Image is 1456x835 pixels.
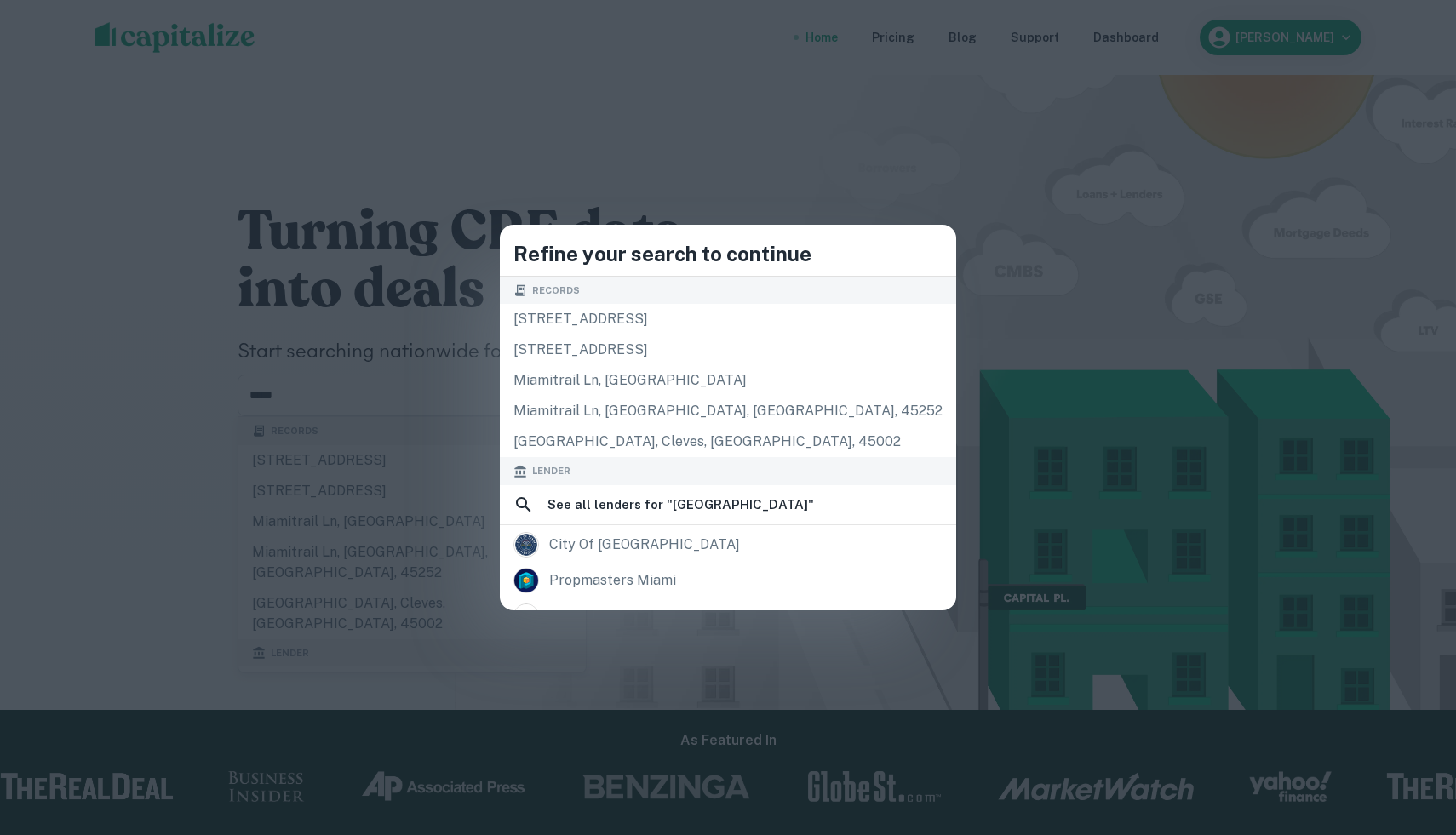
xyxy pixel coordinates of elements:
[549,532,740,558] div: city of [GEOGRAPHIC_DATA]
[514,533,538,557] img: picture
[500,527,956,563] a: city of [GEOGRAPHIC_DATA]
[532,464,570,478] span: Lender
[549,568,676,593] div: propmasters miami
[514,604,538,628] img: picture
[500,304,956,335] div: [STREET_ADDRESS]
[500,396,956,426] div: miamitrail ln, [GEOGRAPHIC_DATA], [GEOGRAPHIC_DATA], 45252
[549,603,736,629] div: miami-[GEOGRAPHIC_DATA]
[513,238,943,269] h4: Refine your search to continue
[500,598,956,634] a: miami-[GEOGRAPHIC_DATA]
[500,335,956,365] div: [STREET_ADDRESS]
[547,495,814,515] h6: See all lenders for " [GEOGRAPHIC_DATA] "
[500,426,956,457] div: [GEOGRAPHIC_DATA], cleves, [GEOGRAPHIC_DATA], 45002
[1371,699,1456,781] iframe: Chat Widget
[532,283,580,298] span: Records
[500,563,956,598] a: propmasters miami
[514,569,538,592] img: picture
[500,365,956,396] div: miamitrail ln, [GEOGRAPHIC_DATA]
